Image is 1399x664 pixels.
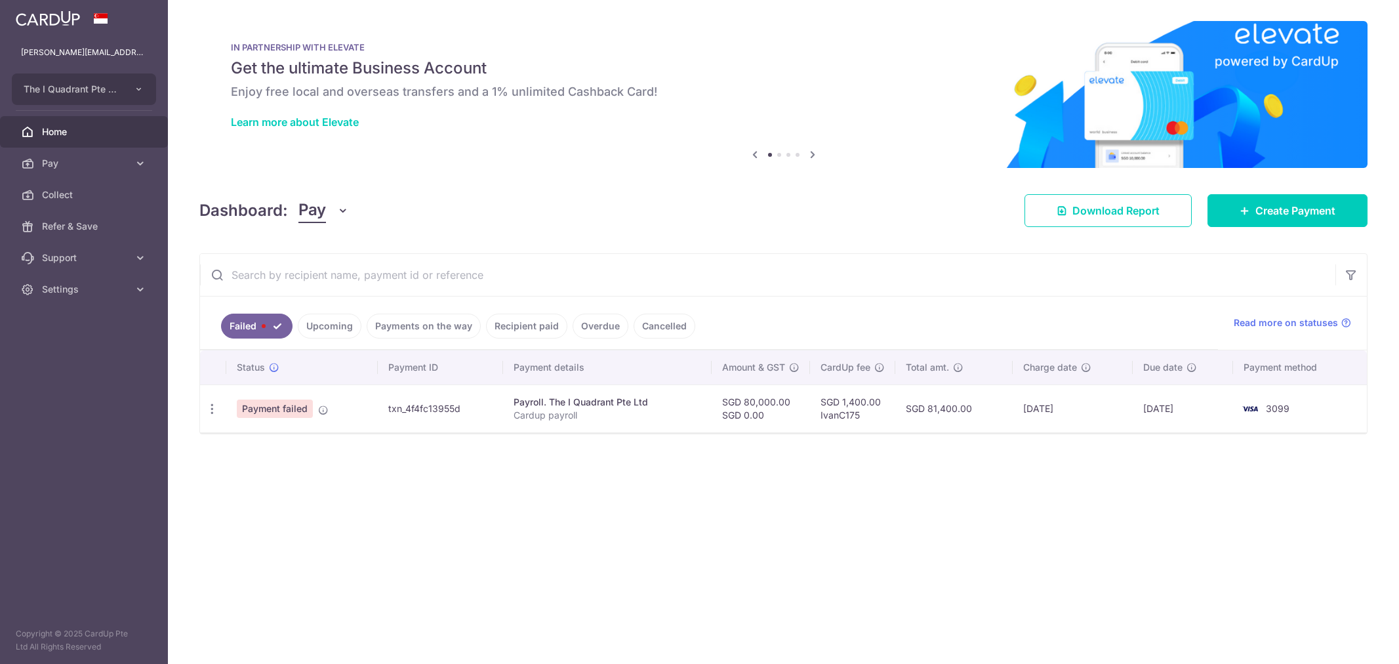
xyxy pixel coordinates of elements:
th: Payment ID [378,350,503,384]
a: Payments on the way [367,314,481,339]
button: Pay [298,198,349,223]
td: SGD 1,400.00 IvanC175 [810,384,895,432]
span: Create Payment [1255,203,1335,218]
td: [DATE] [1133,384,1233,432]
a: Learn more about Elevate [231,115,359,129]
span: Support [42,251,129,264]
th: Payment method [1233,350,1367,384]
span: Download Report [1072,203,1160,218]
a: Failed [221,314,293,339]
button: The I Quadrant Pte Ltd [12,73,156,105]
span: CardUp fee [821,361,870,374]
span: Status [237,361,265,374]
img: CardUp [16,10,80,26]
p: IN PARTNERSHIP WITH ELEVATE [231,42,1336,52]
span: 3099 [1266,403,1289,414]
h4: Dashboard: [199,199,288,222]
span: Refer & Save [42,220,129,233]
th: Payment details [503,350,712,384]
a: Download Report [1024,194,1192,227]
p: Cardup payroll [514,409,701,422]
a: Read more on statuses [1234,316,1351,329]
a: Recipient paid [486,314,567,339]
span: Amount & GST [722,361,785,374]
iframe: Opens a widget where you can find more information [1315,625,1386,657]
p: [PERSON_NAME][EMAIL_ADDRESS][DOMAIN_NAME] [21,46,147,59]
h5: Get the ultimate Business Account [231,58,1336,79]
span: Due date [1143,361,1183,374]
a: Cancelled [634,314,695,339]
td: txn_4f4fc13955d [378,384,503,432]
td: [DATE] [1013,384,1133,432]
span: Home [42,125,129,138]
span: Collect [42,188,129,201]
span: Payment failed [237,400,313,418]
a: Upcoming [298,314,361,339]
div: Payroll. The I Quadrant Pte Ltd [514,396,701,409]
img: Renovation banner [199,21,1368,168]
span: Settings [42,283,129,296]
td: SGD 81,400.00 [895,384,1013,432]
span: Pay [298,198,326,223]
span: Read more on statuses [1234,316,1338,329]
input: Search by recipient name, payment id or reference [200,254,1335,296]
span: The I Quadrant Pte Ltd [24,83,121,96]
a: Create Payment [1207,194,1368,227]
h6: Enjoy free local and overseas transfers and a 1% unlimited Cashback Card! [231,84,1336,100]
span: Charge date [1023,361,1077,374]
span: Pay [42,157,129,170]
img: Bank Card [1237,401,1263,417]
td: SGD 80,000.00 SGD 0.00 [712,384,810,432]
a: Overdue [573,314,628,339]
span: Total amt. [906,361,949,374]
